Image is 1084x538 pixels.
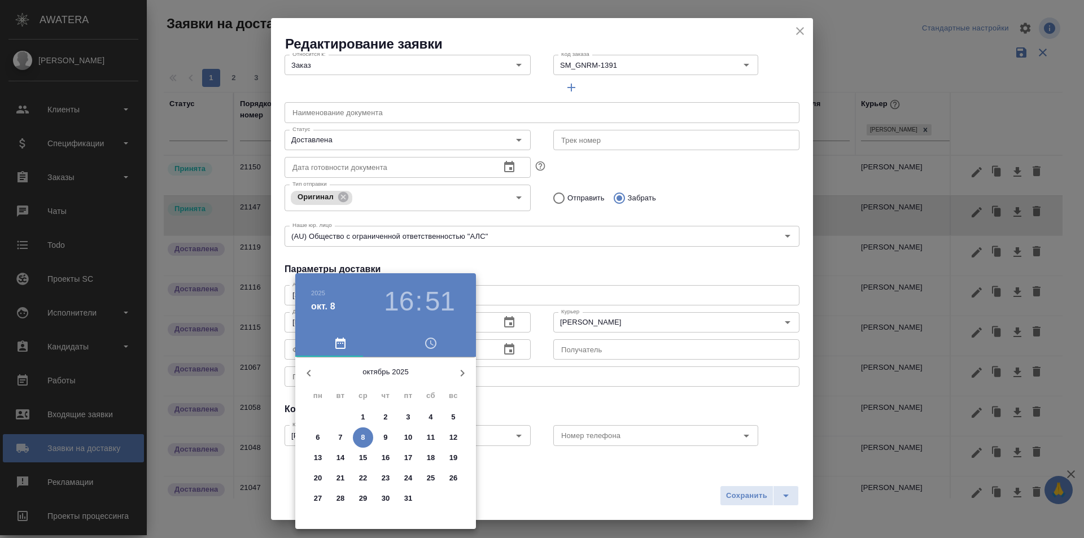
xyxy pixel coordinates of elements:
button: 9 [375,427,396,448]
button: 23 [375,468,396,488]
button: 29 [353,488,373,509]
p: 7 [338,432,342,443]
button: 2025 [311,290,325,296]
p: 1 [361,412,365,423]
button: 8 [353,427,373,448]
p: 20 [314,473,322,484]
button: окт. 8 [311,300,335,313]
button: 17 [398,448,418,468]
p: 9 [383,432,387,443]
p: 16 [382,452,390,463]
p: 31 [404,493,413,504]
p: 28 [336,493,345,504]
button: 30 [375,488,396,509]
button: 26 [443,468,464,488]
p: 2 [383,412,387,423]
span: пн [308,390,328,401]
button: 11 [421,427,441,448]
button: 16 [384,286,414,317]
p: 21 [336,473,345,484]
button: 3 [398,407,418,427]
button: 51 [425,286,455,317]
button: 24 [398,468,418,488]
span: вт [330,390,351,401]
p: 4 [429,412,432,423]
p: 30 [382,493,390,504]
button: 5 [443,407,464,427]
button: 31 [398,488,418,509]
button: 18 [421,448,441,468]
button: 2 [375,407,396,427]
button: 1 [353,407,373,427]
button: 15 [353,448,373,468]
p: 25 [427,473,435,484]
h3: : [415,286,422,317]
p: 14 [336,452,345,463]
button: 27 [308,488,328,509]
p: 22 [359,473,368,484]
p: 11 [427,432,435,443]
button: 13 [308,448,328,468]
p: 8 [361,432,365,443]
span: сб [421,390,441,401]
p: 6 [316,432,320,443]
p: 12 [449,432,458,443]
span: ср [353,390,373,401]
p: 24 [404,473,413,484]
p: 23 [382,473,390,484]
button: 6 [308,427,328,448]
button: 16 [375,448,396,468]
button: 4 [421,407,441,427]
button: 14 [330,448,351,468]
p: октябрь 2025 [322,366,449,378]
p: 18 [427,452,435,463]
p: 17 [404,452,413,463]
p: 19 [449,452,458,463]
p: 15 [359,452,368,463]
button: 22 [353,468,373,488]
button: 28 [330,488,351,509]
button: 12 [443,427,464,448]
button: 10 [398,427,418,448]
button: 21 [330,468,351,488]
button: 20 [308,468,328,488]
p: 5 [451,412,455,423]
p: 26 [449,473,458,484]
p: 27 [314,493,322,504]
p: 3 [406,412,410,423]
span: пт [398,390,418,401]
p: 10 [404,432,413,443]
p: 29 [359,493,368,504]
button: 7 [330,427,351,448]
button: 25 [421,468,441,488]
p: 13 [314,452,322,463]
span: чт [375,390,396,401]
span: вс [443,390,464,401]
button: 19 [443,448,464,468]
